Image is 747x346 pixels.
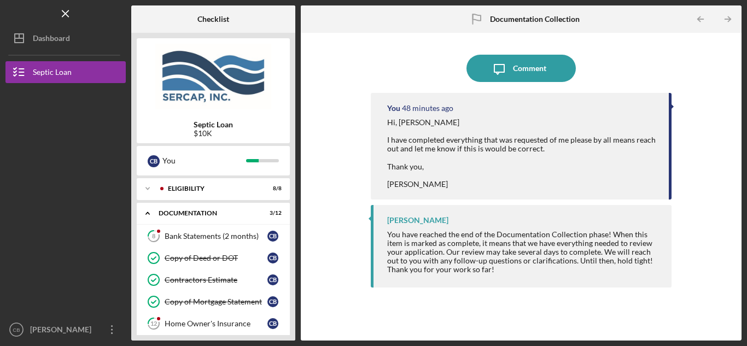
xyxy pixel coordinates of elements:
img: Product logo [137,44,290,109]
div: [PERSON_NAME] [27,319,98,343]
div: Dashboard [33,27,70,52]
div: Contractors Estimate [165,275,267,284]
div: C B [148,155,160,167]
div: C B [267,296,278,307]
b: Checklist [197,15,229,24]
div: $10K [194,129,233,138]
button: CB[PERSON_NAME] [5,319,126,341]
a: Copy of Deed or DOTCB [142,247,284,269]
div: [PERSON_NAME] [387,216,448,225]
div: C B [267,274,278,285]
div: You have reached the end of the Documentation Collection phase! When this item is marked as compl... [387,230,661,274]
div: Copy of Mortgage Statement [165,297,267,306]
div: Septic Loan [33,61,72,86]
div: Copy of Deed or DOT [165,254,267,262]
tspan: 8 [152,233,155,240]
div: Home Owner's Insurance [165,319,267,328]
div: 8 / 8 [262,185,282,192]
button: Septic Loan [5,61,126,83]
a: Contractors EstimateCB [142,269,284,291]
text: CB [13,327,20,333]
div: Hi, [PERSON_NAME] I have completed everything that was requested of me please by all means reach ... [387,118,658,189]
div: C B [267,253,278,263]
div: You [162,151,246,170]
div: C B [267,318,278,329]
a: Copy of Mortgage StatementCB [142,291,284,313]
tspan: 12 [150,320,157,327]
div: Comment [513,55,546,82]
a: 8Bank Statements (2 months)CB [142,225,284,247]
div: C B [267,231,278,242]
b: Septic Loan [194,120,233,129]
div: 3 / 12 [262,210,282,216]
div: Bank Statements (2 months) [165,232,267,241]
b: Documentation Collection [490,15,580,24]
div: You [387,104,400,113]
time: 2025-09-02 19:53 [402,104,453,113]
div: Eligibility [168,185,254,192]
button: Comment [466,55,576,82]
div: Documentation [159,210,254,216]
a: 12Home Owner's InsuranceCB [142,313,284,335]
button: Dashboard [5,27,126,49]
